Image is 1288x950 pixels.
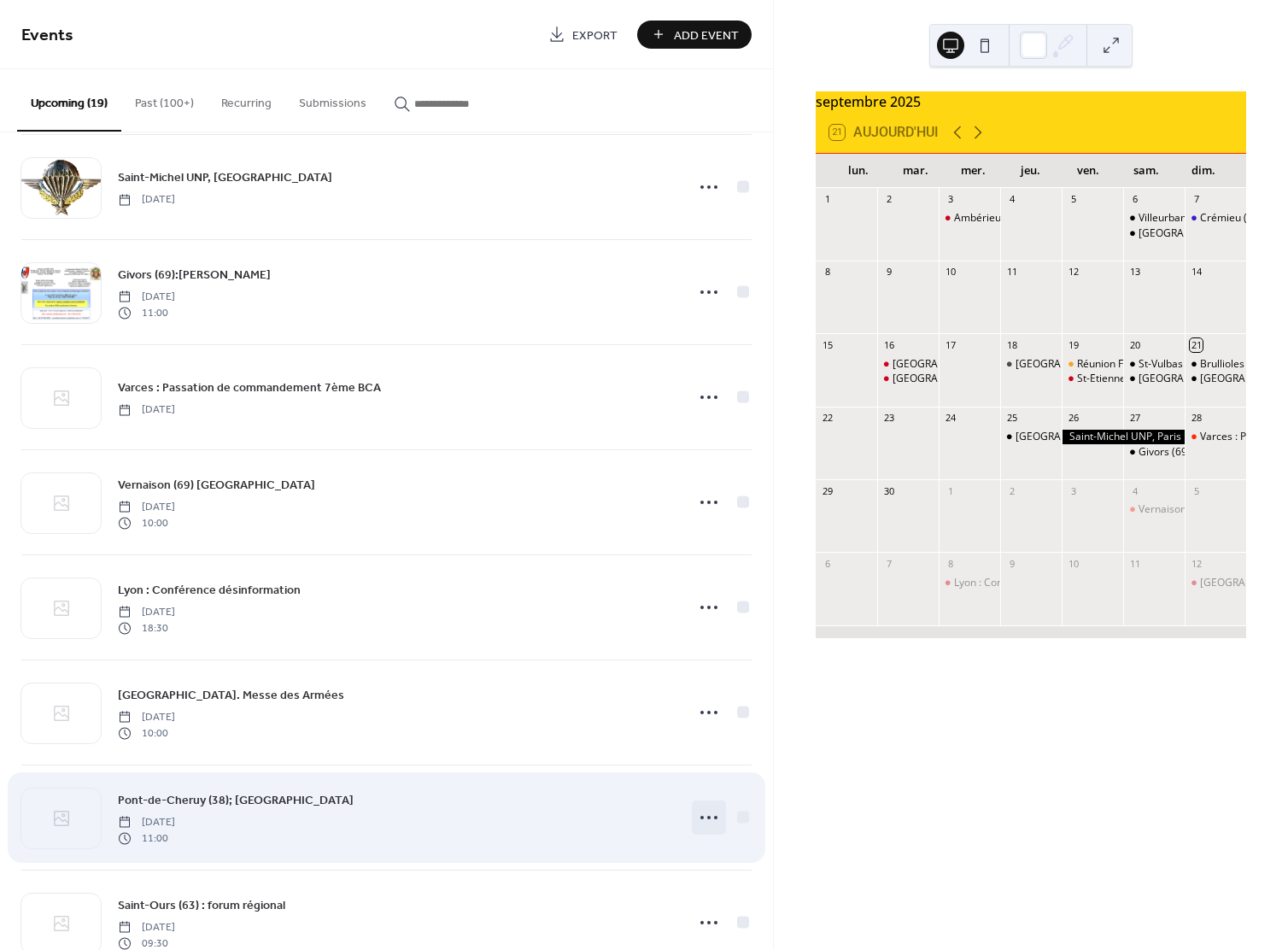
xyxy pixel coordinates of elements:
[118,267,271,284] span: Givors (69):[PERSON_NAME]
[118,378,381,397] a: Varces : Passation de commandement 7ème BCA
[882,412,895,425] div: 23
[1128,412,1141,425] div: 27
[944,266,957,279] div: 10
[1077,357,1150,372] div: Réunion FARAC
[939,576,1000,590] div: Lyon : Conférence désinformation
[1190,412,1203,425] div: 28
[893,357,1039,372] div: [GEOGRAPHIC_DATA]. Aviation
[118,830,175,846] span: 11:00
[1067,266,1080,279] div: 12
[17,69,121,132] button: Upcoming (19)
[118,192,175,208] span: [DATE]
[1128,557,1141,570] div: 11
[208,69,285,130] button: Recurring
[1005,266,1018,279] div: 11
[572,26,618,44] span: Export
[877,357,939,372] div: Lyon. Aviation
[1128,266,1141,279] div: 13
[118,582,301,600] span: Lyon : Conférence désinformation
[882,266,895,279] div: 9
[1128,193,1141,206] div: 6
[118,790,354,810] a: Pont-de-Cheruy (38); [GEOGRAPHIC_DATA]
[637,21,752,49] button: Add Event
[118,580,301,600] a: Lyon : Conférence désinformation
[1123,211,1185,226] div: Villeurbanne (69) Libération
[944,412,957,425] div: 24
[1000,430,1062,444] div: Lyon : Harkis
[882,484,895,497] div: 30
[118,169,332,187] span: Saint-Michel UNP, [GEOGRAPHIC_DATA]
[882,193,895,206] div: 2
[1062,430,1185,444] div: Saint-Michel UNP, Paris
[1190,484,1203,497] div: 5
[944,338,957,351] div: 17
[944,484,957,497] div: 1
[1185,211,1246,226] div: Crémieu (38) :Bourse Armes
[118,895,285,915] a: Saint-Ours (63) : forum régional
[118,402,175,418] span: [DATE]
[118,500,175,515] span: [DATE]
[821,412,834,425] div: 22
[1128,338,1141,351] div: 20
[1016,357,1169,372] div: [GEOGRAPHIC_DATA] : Bazeilles
[1067,338,1080,351] div: 19
[674,26,739,44] span: Add Event
[536,21,630,49] a: Export
[1005,193,1018,206] div: 4
[1062,357,1123,372] div: Réunion FARAC
[821,557,834,570] div: 6
[1005,484,1018,497] div: 2
[1190,193,1203,206] div: 7
[1123,226,1185,241] div: Lyon. Libération
[1005,557,1018,570] div: 9
[1002,154,1059,188] div: jeu.
[954,211,1145,226] div: Ambérieu (01) Prise de commandement
[821,193,834,206] div: 1
[118,687,344,705] span: [GEOGRAPHIC_DATA]. Messe des Armées
[877,372,939,386] div: Lyon. Montluc
[1123,372,1185,386] div: Lyon : Journée Patrimoine
[1123,445,1185,460] div: Givors (69):Harkis
[1060,154,1117,188] div: ven.
[944,557,957,570] div: 8
[944,193,957,206] div: 3
[1185,430,1246,444] div: Varces : Passation de commandement 7ème BCA
[1185,357,1246,372] div: Brullioles (69). Repas Légion
[1190,557,1203,570] div: 12
[118,792,354,810] span: Pont-de-Cheruy (38); [GEOGRAPHIC_DATA]
[1175,154,1232,188] div: dim.
[118,475,315,495] a: Vernaison (69) [GEOGRAPHIC_DATA]
[118,710,175,725] span: [DATE]
[1139,445,1273,460] div: Givors (69):[PERSON_NAME]
[821,484,834,497] div: 29
[954,576,1115,590] div: Lyon : Conférence désinformation
[882,338,895,351] div: 16
[285,69,380,130] button: Submissions
[118,605,175,620] span: [DATE]
[1005,412,1018,425] div: 25
[1016,430,1157,444] div: [GEOGRAPHIC_DATA] : Harkis
[1067,193,1080,206] div: 5
[821,338,834,351] div: 15
[118,725,175,741] span: 10:00
[118,620,175,636] span: 18:30
[121,69,208,130] button: Past (100+)
[118,515,175,531] span: 10:00
[882,557,895,570] div: 7
[118,290,175,305] span: [DATE]
[118,685,344,705] a: [GEOGRAPHIC_DATA]. Messe des Armées
[1067,412,1080,425] div: 26
[21,19,73,52] span: Events
[1067,484,1080,497] div: 3
[1123,502,1185,517] div: Vernaison (69) Saint-Michel
[1139,211,1270,226] div: Villeurbanne (69) Libération
[1117,154,1174,188] div: sam.
[118,379,381,397] span: Varces : Passation de commandement 7ème BCA
[1077,372,1209,386] div: St-Etienne. Conf; terrorisme
[1067,557,1080,570] div: 10
[118,167,332,187] a: Saint-Michel UNP, [GEOGRAPHIC_DATA]
[118,477,315,495] span: Vernaison (69) [GEOGRAPHIC_DATA]
[829,154,887,188] div: lun.
[1123,357,1185,372] div: St-Vulbas (01) : Passeurs du clair de lune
